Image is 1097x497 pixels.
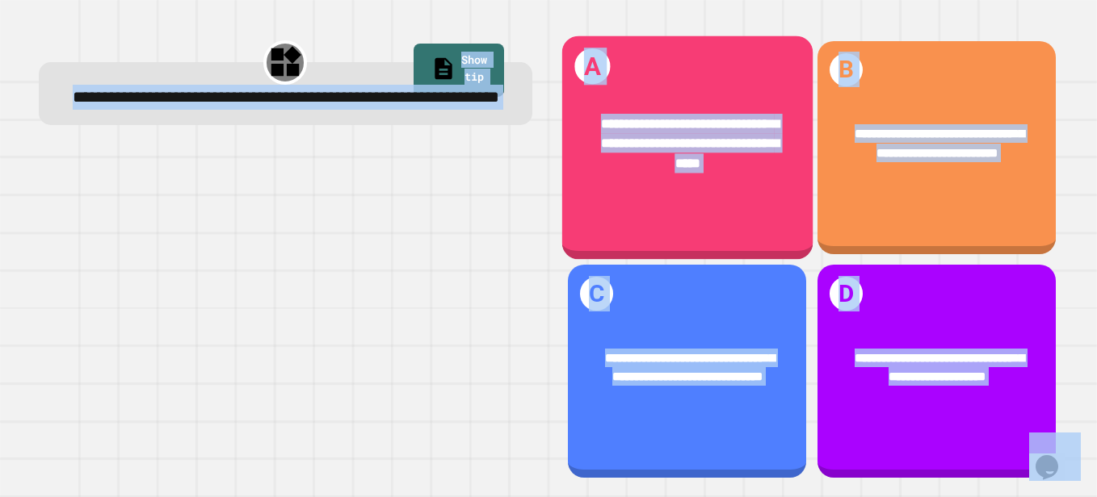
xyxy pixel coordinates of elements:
[1029,432,1081,481] iframe: chat widget
[830,53,864,87] h1: B
[580,277,614,311] h1: C
[574,48,610,84] h1: A
[830,277,864,311] h1: D
[414,44,504,97] a: Show tip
